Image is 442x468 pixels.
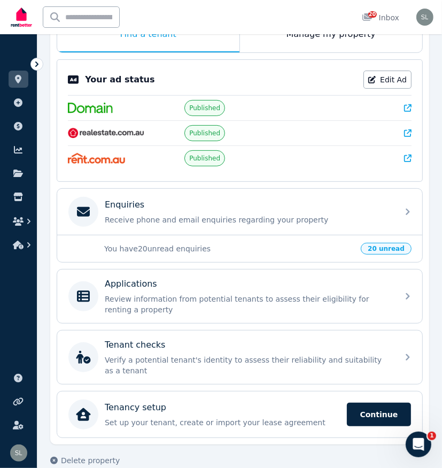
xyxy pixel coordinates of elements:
[61,455,120,466] span: Delete property
[105,278,157,290] p: Applications
[105,294,392,315] p: Review information from potential tenants to assess their eligibility for renting a property
[68,103,113,113] img: Domain.com.au
[57,189,422,235] a: EnquiriesReceive phone and email enquiries regarding your property
[57,270,422,323] a: ApplicationsReview information from potential tenants to assess their eligibility for renting a p...
[363,71,412,89] a: Edit Ad
[57,331,422,384] a: Tenant checksVerify a potential tenant's identity to assess their reliability and suitability as ...
[57,392,422,438] a: Tenancy setupSet up your tenant, create or import your lease agreementContinue
[104,243,354,254] p: You have 20 unread enquiries
[189,154,220,163] span: Published
[105,214,392,225] p: Receive phone and email enquiries regarding your property
[416,9,433,26] img: Sam Lee
[105,339,166,351] p: Tenant checks
[105,417,340,428] p: Set up your tenant, create or import your lease agreement
[105,355,392,376] p: Verify a potential tenant's identity to assess their reliability and suitability as a tenant
[57,17,239,52] div: Find a tenant
[10,444,27,462] img: Sam Lee
[105,401,166,414] p: Tenancy setup
[68,153,125,164] img: Rent.com.au
[189,129,220,137] span: Published
[428,432,436,440] span: 1
[240,17,423,52] div: Manage my property
[105,198,144,211] p: Enquiries
[406,432,431,457] iframe: Intercom live chat
[368,11,377,18] span: 20
[68,128,144,139] img: RealEstate.com.au
[50,455,120,466] button: Delete property
[85,73,154,86] p: Your ad status
[361,243,412,255] span: 20 unread
[347,403,411,426] span: Continue
[9,4,34,30] img: RentBetter
[189,104,220,112] span: Published
[362,12,399,23] div: Inbox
